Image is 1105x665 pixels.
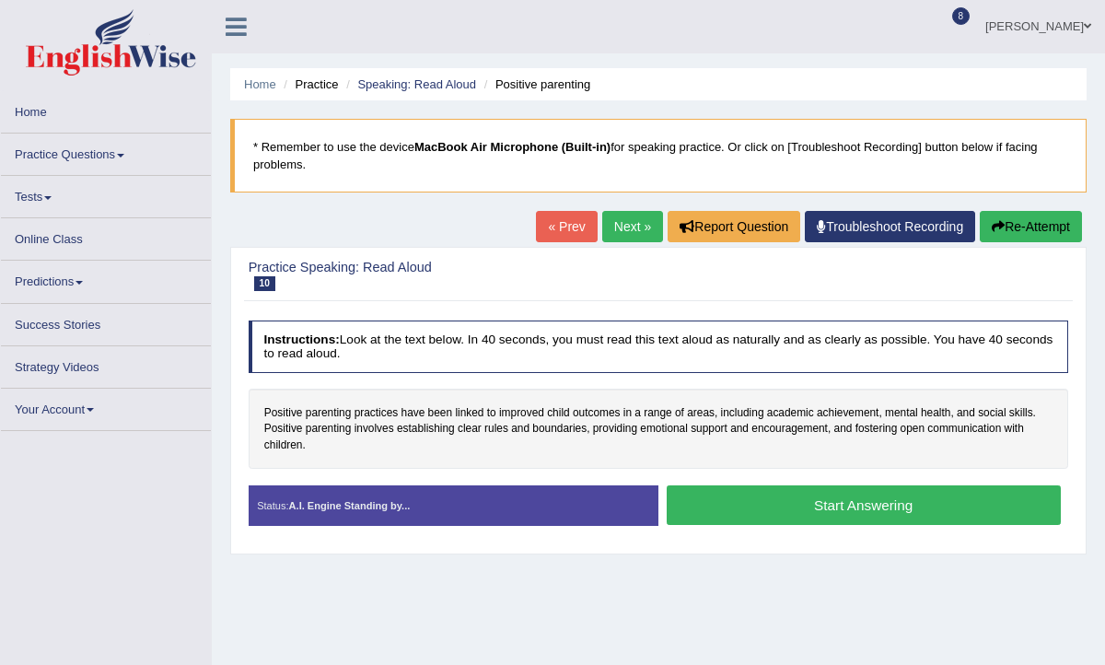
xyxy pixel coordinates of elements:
[249,389,1069,469] div: Positive parenting practices have been linked to improved child outcomes in a range of areas, inc...
[244,77,276,91] a: Home
[667,485,1061,525] button: Start Answering
[536,211,597,242] a: « Prev
[602,211,663,242] a: Next »
[952,7,971,25] span: 8
[1,134,211,169] a: Practice Questions
[289,500,411,511] strong: A.I. Engine Standing by...
[1,218,211,254] a: Online Class
[357,77,476,91] a: Speaking: Read Aloud
[1,261,211,297] a: Predictions
[230,119,1087,192] blockquote: * Remember to use the device for speaking practice. Or click on [Troubleshoot Recording] button b...
[668,211,800,242] button: Report Question
[805,211,975,242] a: Troubleshoot Recording
[1,389,211,425] a: Your Account
[1,304,211,340] a: Success Stories
[980,211,1082,242] button: Re-Attempt
[263,332,339,346] b: Instructions:
[1,91,211,127] a: Home
[249,321,1069,373] h4: Look at the text below. In 40 seconds, you must read this text aloud as naturally and as clearly ...
[279,76,338,93] li: Practice
[414,140,611,154] b: MacBook Air Microphone (Built-in)
[249,485,658,526] div: Status:
[254,276,275,290] span: 10
[1,346,211,382] a: Strategy Videos
[249,261,757,291] h2: Practice Speaking: Read Aloud
[1,176,211,212] a: Tests
[480,76,591,93] li: Positive parenting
